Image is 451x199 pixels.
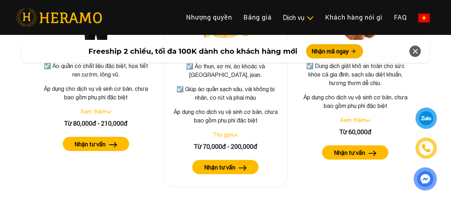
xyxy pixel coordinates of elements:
[39,119,153,128] div: Từ 80,000đ - 210,000đ
[169,108,282,125] p: Áp dụng cho dịch vụ vệ sinh cơ bản, chưa bao gồm phụ phí đặc biệt
[39,137,153,151] a: Nhận tư vấn arrow
[322,145,388,159] button: Nhận tư vấn
[16,8,102,27] img: heramo-logo.png
[192,160,258,174] button: Nhận tư vấn
[169,160,282,174] a: Nhận tư vấn arrow
[238,10,277,25] a: Bảng giá
[340,117,365,123] a: Xem thêm
[39,84,153,101] p: Áp dụng cho dịch vụ vệ sinh cơ bản, chưa bao gồm phụ phí đặc biệt
[418,14,430,22] img: vn-flag.png
[81,108,106,115] a: Xem thêm
[306,44,363,58] button: Nhận mã ngay
[298,127,412,137] div: Từ 60,000đ
[204,163,235,172] label: Nhận tư vấn
[213,131,233,138] a: Thu gọn
[368,151,376,156] img: arrow
[171,62,281,79] p: ☑️ Áo thun, sơ mi, áo khoác và [GEOGRAPHIC_DATA], jean.
[416,138,436,158] a: phone-icon
[300,62,410,87] p: ☑️ Dung dịch giặt khô an toàn cho sức khỏe cả gia đình, sạch sâu diệt khuẩn, hương thơm dễ chịu.
[171,85,281,102] p: ☑️ Giúp áo quần sạch sâu, vải không bị nhăn, co rút và phai màu
[109,142,117,147] img: arrow
[365,119,370,122] img: arrow_down.svg
[388,10,412,25] a: FAQ
[63,137,129,151] button: Nhận tư vấn
[106,111,111,114] img: arrow_down.svg
[283,13,314,22] div: Dịch vụ
[169,142,282,151] div: Từ 70,000đ - 200,000đ
[422,144,430,152] img: phone-icon
[41,62,151,79] p: ☑️ Áo quần có chất liệu đặc biệt, họa tiết ren cườm, lông vũ.
[334,148,365,157] label: Nhận tư vấn
[75,140,106,148] label: Nhận tư vấn
[180,10,238,25] a: Nhượng quyền
[88,46,297,57] span: Freeship 2 chiều, tối đa 100K dành cho khách hàng mới
[298,93,412,110] p: Áp dụng cho dịch vụ vệ sinh cơ bản, chưa bao gồm phụ phí đặc biệt
[239,165,247,171] img: arrow
[233,134,238,137] img: arrow_up.svg
[298,145,412,159] a: Nhận tư vấn arrow
[319,10,388,25] a: Khách hàng nói gì
[306,15,314,22] img: subToggleIcon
